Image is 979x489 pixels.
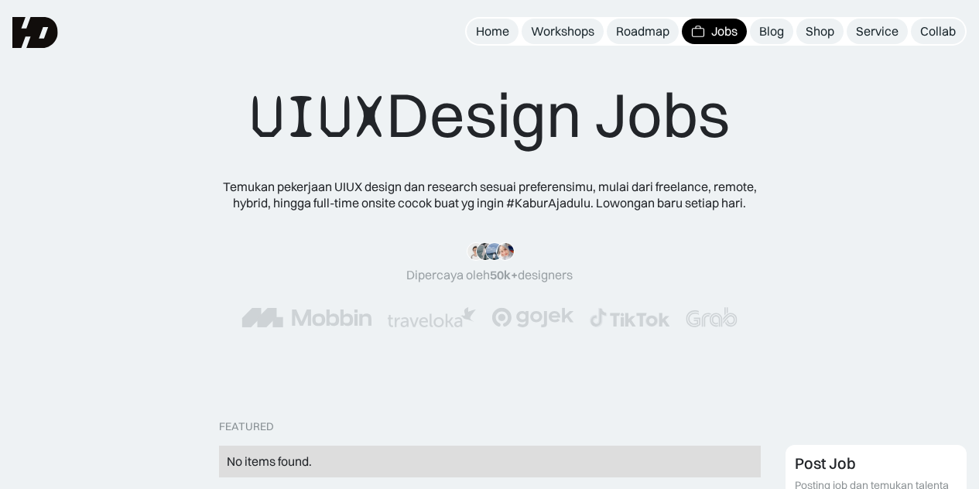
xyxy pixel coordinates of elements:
div: Featured [219,420,274,433]
a: Blog [750,19,793,44]
div: Design Jobs [250,77,730,154]
span: UIUX [250,80,386,154]
div: Temukan pekerjaan UIUX design dan research sesuai preferensimu, mulai dari freelance, remote, hyb... [211,179,768,211]
div: Dipercaya oleh designers [406,267,573,283]
div: Jobs [711,23,738,39]
div: Home [476,23,509,39]
div: Workshops [531,23,594,39]
div: No items found. [227,453,753,470]
a: Shop [796,19,844,44]
a: Jobs [682,19,747,44]
a: Roadmap [607,19,679,44]
div: Shop [806,23,834,39]
a: Home [467,19,519,44]
div: Service [856,23,899,39]
div: Collab [920,23,956,39]
a: Collab [911,19,965,44]
a: Service [847,19,908,44]
div: Blog [759,23,784,39]
div: Roadmap [616,23,669,39]
div: Post Job [795,454,856,473]
a: Workshops [522,19,604,44]
span: 50k+ [490,267,518,282]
